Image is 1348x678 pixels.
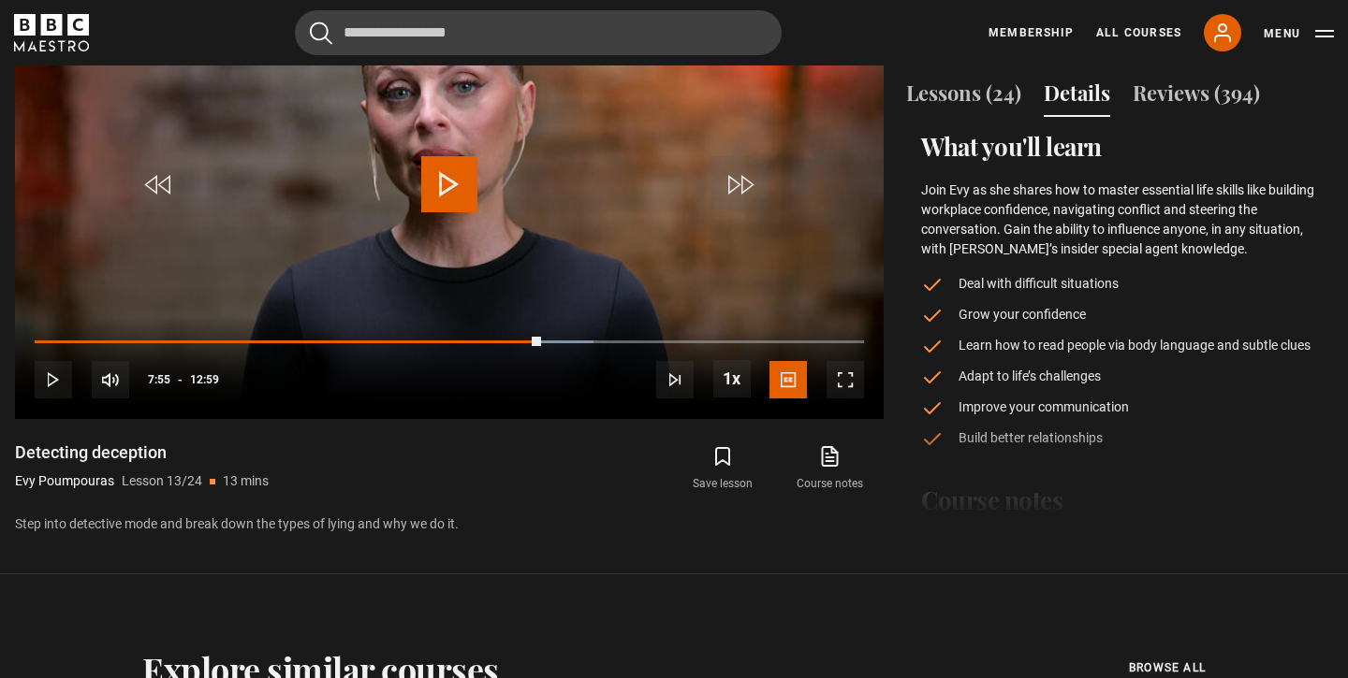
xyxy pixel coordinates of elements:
p: Lesson 13/24 [122,471,202,491]
svg: BBC Maestro [14,14,89,51]
span: 7:55 [148,363,170,397]
input: Search [295,10,782,55]
a: Course notes [777,441,884,496]
a: All Courses [1096,24,1181,41]
button: Save lesson [669,441,776,496]
button: Lessons (24) [906,78,1021,117]
button: Reviews (394) [1133,78,1260,117]
button: Next Lesson [656,361,694,398]
p: Step into detective mode and break down the types of lying and why we do it. [15,514,884,534]
a: Membership [989,24,1074,41]
button: Playback Rate [713,360,751,397]
button: Toggle navigation [1264,24,1334,43]
span: 12:59 [190,363,219,397]
p: Join Evy as she shares how to master essential life skills like building workplace confidence, na... [921,180,1318,259]
h1: Detecting deception [15,441,269,464]
h2: What you'll learn [921,132,1318,162]
li: Deal with difficult situations [921,274,1318,294]
button: Mute [92,361,129,398]
button: Details [1044,78,1110,117]
li: Learn how to read people via body language and subtle clues [921,336,1318,355]
button: Submit the search query [310,22,332,45]
div: Progress Bar [35,340,864,344]
li: Adapt to life’s challenges [921,367,1318,386]
p: Evy Poumpouras [15,471,114,491]
span: browse all [1129,658,1206,677]
button: Captions [769,361,807,398]
button: Fullscreen [827,361,864,398]
li: Improve your communication [921,397,1318,417]
button: Play [35,361,72,398]
p: 13 mins [223,471,269,491]
li: Grow your confidence [921,305,1318,325]
span: - [178,373,183,386]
